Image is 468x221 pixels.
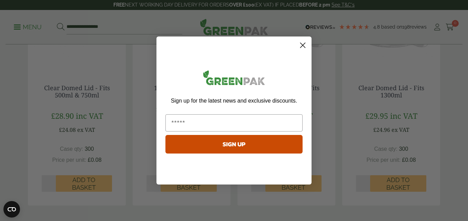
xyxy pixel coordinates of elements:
[165,135,303,154] button: SIGN UP
[171,98,297,104] span: Sign up for the latest news and exclusive discounts.
[3,201,20,218] button: Open CMP widget
[297,39,309,51] button: Close dialog
[165,67,303,91] img: greenpak_logo
[165,114,303,131] input: Email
